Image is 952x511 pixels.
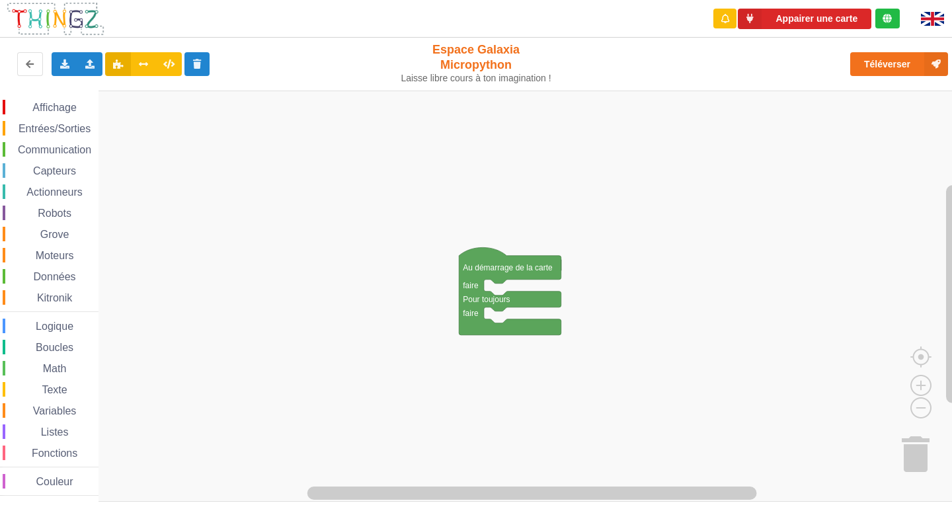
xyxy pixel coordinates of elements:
span: Kitronik [35,292,74,303]
span: Entrées/Sorties [17,123,93,134]
span: Données [32,271,78,282]
img: gb.png [921,12,944,26]
span: Texte [40,384,69,395]
span: Variables [31,405,79,416]
button: Téléverser [850,52,948,76]
button: Appairer une carte [738,9,871,29]
span: Communication [16,144,93,155]
div: Laisse libre cours à ton imagination ! [395,73,557,84]
text: faire [463,281,479,290]
span: Robots [36,208,73,219]
text: faire [463,309,479,318]
div: Espace Galaxia Micropython [395,42,557,84]
text: Pour toujours [463,295,510,304]
text: Au démarrage de la carte [463,263,553,272]
div: Tu es connecté au serveur de création de Thingz [875,9,900,28]
span: Fonctions [30,448,79,459]
span: Logique [34,321,75,332]
span: Capteurs [31,165,78,177]
span: Actionneurs [24,186,85,198]
span: Affichage [30,102,78,113]
span: Moteurs [34,250,76,261]
span: Grove [38,229,71,240]
img: thingz_logo.png [6,1,105,36]
span: Math [41,363,69,374]
span: Listes [39,426,71,438]
span: Couleur [34,476,75,487]
span: Boucles [34,342,75,353]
